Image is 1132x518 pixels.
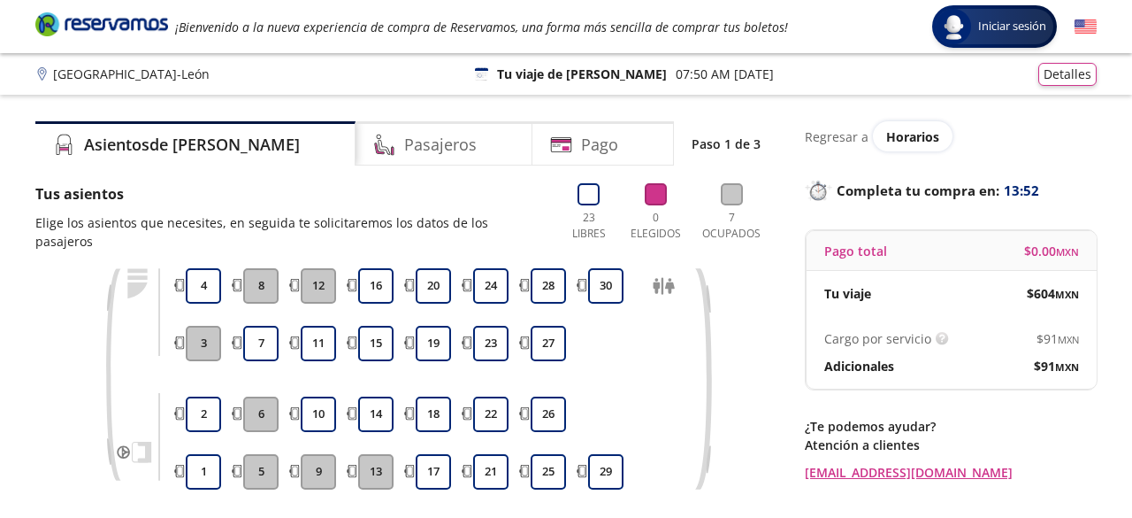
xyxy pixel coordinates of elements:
[676,65,774,83] p: 07:50 AM [DATE]
[243,454,279,490] button: 5
[35,11,168,43] a: Brand Logo
[531,454,566,490] button: 25
[626,210,685,242] p: 0 Elegidos
[1075,16,1097,38] button: English
[243,268,279,304] button: 8
[1027,284,1079,303] span: $ 604
[1024,242,1079,260] span: $ 0.00
[35,11,168,37] i: Brand Logo
[497,65,667,83] p: Tu viaje de [PERSON_NAME]
[698,210,765,242] p: 7 Ocupados
[1004,181,1039,201] span: 13:52
[531,397,566,432] button: 26
[473,326,509,361] button: 23
[588,454,623,490] button: 29
[301,326,336,361] button: 11
[35,213,547,251] p: Elige los asientos que necesites, en seguida te solicitaremos los datos de los pasajeros
[692,135,761,153] p: Paso 1 de 3
[588,268,623,304] button: 30
[404,133,477,157] h4: Pasajeros
[805,121,1097,151] div: Regresar a ver horarios
[581,133,618,157] h4: Pago
[805,417,1097,436] p: ¿Te podemos ayudar?
[358,326,394,361] button: 15
[416,397,451,432] button: 18
[416,268,451,304] button: 20
[805,128,868,146] p: Regresar a
[886,128,939,145] span: Horarios
[824,284,871,303] p: Tu viaje
[416,326,451,361] button: 19
[1036,329,1079,348] span: $ 91
[301,454,336,490] button: 9
[1055,360,1079,374] small: MXN
[53,65,210,83] p: [GEOGRAPHIC_DATA] - León
[175,19,788,35] em: ¡Bienvenido a la nueva experiencia de compra de Reservamos, una forma más sencilla de comprar tus...
[473,397,509,432] button: 22
[1038,63,1097,86] button: Detalles
[186,454,221,490] button: 1
[358,454,394,490] button: 13
[805,463,1097,482] a: [EMAIL_ADDRESS][DOMAIN_NAME]
[186,326,221,361] button: 3
[1055,288,1079,301] small: MXN
[301,397,336,432] button: 10
[531,326,566,361] button: 27
[358,397,394,432] button: 14
[243,397,279,432] button: 6
[564,210,613,242] p: 23 Libres
[805,436,1097,454] p: Atención a clientes
[416,454,451,490] button: 17
[531,268,566,304] button: 28
[473,454,509,490] button: 21
[1058,333,1079,346] small: MXN
[186,268,221,304] button: 4
[358,268,394,304] button: 16
[824,329,931,348] p: Cargo por servicio
[186,397,221,432] button: 2
[1034,357,1079,375] span: $ 91
[301,268,336,304] button: 12
[243,326,279,361] button: 7
[35,183,547,205] p: Tus asientos
[805,178,1097,203] p: Completa tu compra en :
[473,268,509,304] button: 24
[1056,245,1079,259] small: MXN
[824,357,894,375] p: Adicionales
[824,242,887,260] p: Pago total
[84,133,300,157] h4: Asientos de [PERSON_NAME]
[971,18,1053,35] span: Iniciar sesión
